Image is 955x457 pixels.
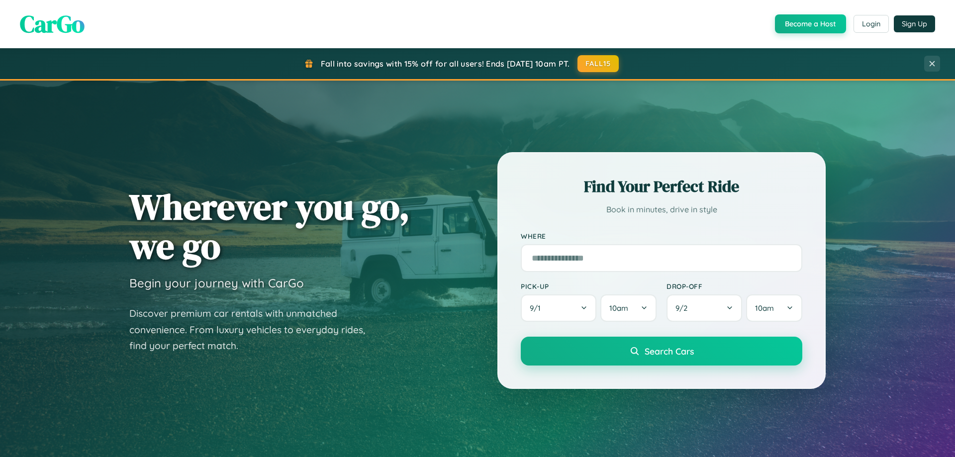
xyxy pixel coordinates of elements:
[530,303,546,313] span: 9 / 1
[129,187,410,266] h1: Wherever you go, we go
[521,202,802,217] p: Book in minutes, drive in style
[645,346,694,357] span: Search Cars
[321,59,570,69] span: Fall into savings with 15% off for all users! Ends [DATE] 10am PT.
[577,55,619,72] button: FALL15
[600,294,657,322] button: 10am
[675,303,692,313] span: 9 / 2
[609,303,628,313] span: 10am
[667,294,742,322] button: 9/2
[129,275,304,290] h3: Begin your journey with CarGo
[521,232,802,240] label: Where
[775,14,846,33] button: Become a Host
[20,7,85,40] span: CarGo
[521,176,802,197] h2: Find Your Perfect Ride
[129,305,378,354] p: Discover premium car rentals with unmatched convenience. From luxury vehicles to everyday rides, ...
[746,294,802,322] button: 10am
[521,282,657,290] label: Pick-up
[521,294,596,322] button: 9/1
[667,282,802,290] label: Drop-off
[894,15,935,32] button: Sign Up
[755,303,774,313] span: 10am
[854,15,889,33] button: Login
[521,337,802,366] button: Search Cars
